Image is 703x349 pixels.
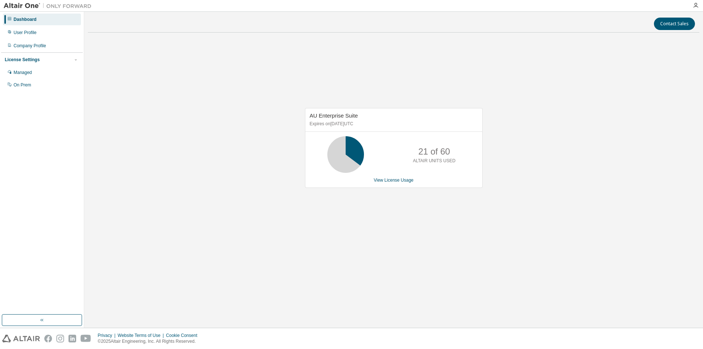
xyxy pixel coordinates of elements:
[14,16,37,22] div: Dashboard
[2,335,40,342] img: altair_logo.svg
[118,333,166,338] div: Website Terms of Use
[310,121,476,127] p: Expires on [DATE] UTC
[56,335,64,342] img: instagram.svg
[98,333,118,338] div: Privacy
[4,2,95,10] img: Altair One
[413,158,455,164] p: ALTAIR UNITS USED
[14,70,32,75] div: Managed
[14,43,46,49] div: Company Profile
[310,112,358,119] span: AU Enterprise Suite
[374,178,414,183] a: View License Usage
[68,335,76,342] img: linkedin.svg
[98,338,202,345] p: © 2025 Altair Engineering, Inc. All Rights Reserved.
[14,82,31,88] div: On Prem
[166,333,201,338] div: Cookie Consent
[44,335,52,342] img: facebook.svg
[418,145,450,158] p: 21 of 60
[81,335,91,342] img: youtube.svg
[5,57,40,63] div: License Settings
[14,30,37,36] div: User Profile
[654,18,695,30] button: Contact Sales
